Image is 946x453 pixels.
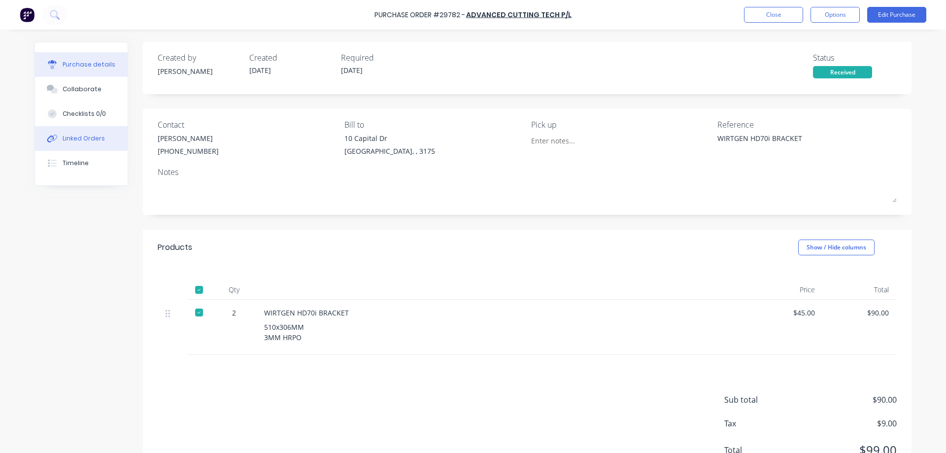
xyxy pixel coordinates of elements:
div: [GEOGRAPHIC_DATA], , 3175 [344,146,435,156]
div: Notes [158,166,897,178]
div: Checklists 0/0 [63,109,106,118]
div: Created by [158,52,241,64]
a: ADVANCED CUTTING TECH P/L [466,10,572,20]
div: Qty [212,280,256,300]
button: Checklists 0/0 [35,102,128,126]
div: Timeline [63,159,89,168]
div: [PHONE_NUMBER] [158,146,219,156]
div: $90.00 [831,308,889,318]
div: 2 [220,308,248,318]
div: [PERSON_NAME] [158,133,219,143]
div: Total [823,280,897,300]
span: Tax [724,418,798,429]
div: Price [749,280,823,300]
button: Close [744,7,803,23]
div: Created [249,52,333,64]
button: Timeline [35,151,128,175]
button: Options [811,7,860,23]
button: Linked Orders [35,126,128,151]
input: Enter notes... [531,133,621,148]
button: Purchase details [35,52,128,77]
div: Contact [158,119,337,131]
div: $45.00 [757,308,815,318]
textarea: WIRTGEN HD70i BRACKET [717,133,841,155]
button: Collaborate [35,77,128,102]
span: $90.00 [798,394,897,406]
button: Edit Purchase [867,7,926,23]
div: Status [813,52,897,64]
span: Sub total [724,394,798,406]
div: Collaborate [63,85,101,94]
img: Factory [20,7,34,22]
div: Pick up [531,119,710,131]
div: WIRTGEN HD70i BRACKET [264,308,741,318]
span: $9.00 [798,418,897,429]
div: Linked Orders [63,134,105,143]
button: Show / Hide columns [798,240,875,255]
div: Purchase Order #29782 - [374,10,465,20]
div: [PERSON_NAME] [158,66,241,76]
div: Bill to [344,119,524,131]
div: Received [813,66,872,78]
div: 10 Capital Dr [344,133,435,143]
div: 510x306MM 3MM HRPO [264,322,741,343]
div: Purchase details [63,60,115,69]
div: Required [341,52,425,64]
div: Products [158,242,192,253]
div: Reference [717,119,897,131]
